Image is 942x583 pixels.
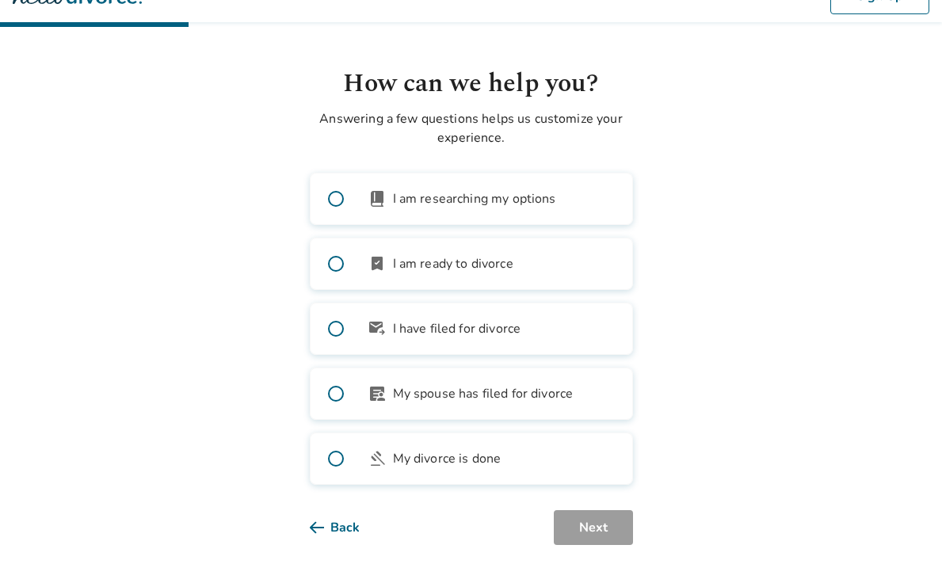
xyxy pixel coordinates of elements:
[368,319,387,338] span: outgoing_mail
[368,189,387,208] span: book_2
[863,507,942,583] iframe: Chat Widget
[368,384,387,403] span: article_person
[368,254,387,273] span: bookmark_check
[393,449,502,468] span: My divorce is done
[310,65,633,103] h1: How can we help you?
[393,384,574,403] span: My spouse has filed for divorce
[310,510,385,545] button: Back
[393,254,513,273] span: I am ready to divorce
[393,189,556,208] span: I am researching my options
[368,449,387,468] span: gavel
[554,510,633,545] button: Next
[310,109,633,147] p: Answering a few questions helps us customize your experience.
[393,319,521,338] span: I have filed for divorce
